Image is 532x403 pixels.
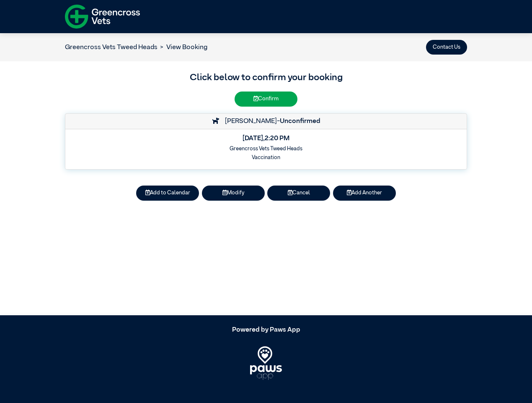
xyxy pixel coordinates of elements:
[65,2,140,31] img: f-logo
[136,186,199,200] button: Add to Calendar
[158,42,207,52] li: View Booking
[65,326,467,334] h5: Powered by Paws App
[71,135,461,143] h5: [DATE] , 2:20 PM
[65,42,207,52] nav: breadcrumb
[333,186,396,200] button: Add Another
[250,346,282,380] img: PawsApp
[71,146,461,152] h6: Greencross Vets Tweed Heads
[277,118,320,125] span: -
[267,186,330,200] button: Cancel
[221,118,277,125] span: [PERSON_NAME]
[71,154,461,161] h6: Vaccination
[65,71,467,85] h3: Click below to confirm your booking
[426,40,467,55] button: Contact Us
[202,186,265,200] button: Modify
[280,118,320,125] strong: Unconfirmed
[235,92,297,106] button: Confirm
[65,44,158,51] a: Greencross Vets Tweed Heads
